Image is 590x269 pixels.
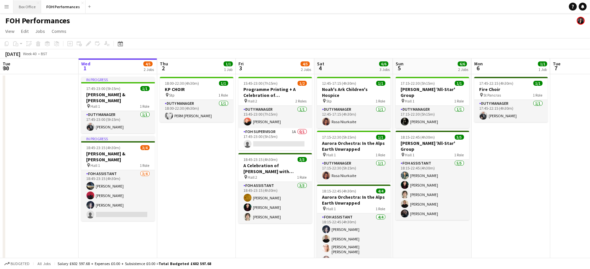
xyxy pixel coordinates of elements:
a: Comms [49,27,69,35]
app-card-role: Duty Manager1/117:45-23:00 (5h15m)[PERSON_NAME] [81,111,155,133]
button: Budgeted [3,260,31,267]
span: 15:45-23:00 (7h15m) [244,81,278,86]
span: 17:45-23:00 (5h15m) [86,86,121,91]
span: Sun [396,61,404,67]
span: 4/4 [376,189,385,193]
span: 1/1 [224,61,233,66]
h3: Fire Choir [474,86,548,92]
app-card-role: FOH Assistant5/518:15-22:45 (4h30m)[PERSON_NAME][PERSON_NAME][PERSON_NAME][PERSON_NAME][PERSON_NAME] [396,160,469,220]
span: Jobs [35,28,45,34]
a: View [3,27,17,35]
span: 1 Role [376,99,385,103]
span: 6 [473,64,483,72]
app-card-role: FOH Assistant3/418:45-23:15 (4h30m)[PERSON_NAME][PERSON_NAME][PERSON_NAME] [81,170,155,221]
span: Hall 2 [248,175,258,180]
app-job-card: 17:45-22:15 (4h30m)1/1Fire Choir St Pancras1 RoleDuty Manager1/117:45-22:15 (4h30m)[PERSON_NAME] [474,77,548,122]
div: Salary £602 597.68 + Expenses £0.00 + Subsistence £0.00 = [58,261,211,266]
div: [DATE] [5,51,20,57]
app-card-role: FOH Assistant3/318:45-23:15 (4h30m)[PERSON_NAME][PERSON_NAME][PERSON_NAME] [238,182,312,223]
span: 4/5 [143,61,153,66]
span: 5/5 [455,135,464,140]
span: 7 [552,64,560,72]
span: 17:15-22:30 (5h15m) [401,81,435,86]
button: Box Office [13,0,41,13]
span: Tue [3,61,10,67]
span: Stp [169,93,175,98]
h3: [PERSON_NAME] & [PERSON_NAME] [81,151,155,163]
button: FOH Performances [41,0,86,13]
div: BST [41,51,47,56]
app-job-card: 15:45-23:00 (7h15m)1/2Programme Printing + A Celebration of [PERSON_NAME] with [PERSON_NAME] and ... [238,77,312,150]
span: 3/4 [140,145,150,150]
div: In progress18:45-23:15 (4h30m)3/4[PERSON_NAME] & [PERSON_NAME] Hall 11 RoleFOH Assistant3/418:45-... [81,136,155,221]
h3: [PERSON_NAME] & [PERSON_NAME] [81,92,155,103]
span: 1 Role [219,93,228,98]
span: Total Budgeted £602 597.68 [159,261,211,266]
div: 1 Job [224,67,233,72]
span: 17:15-22:30 (5h15m) [322,135,356,140]
span: 1 Role [455,99,464,103]
span: 5 [395,64,404,72]
app-card-role: FOH Assistant4/418:15-22:45 (4h30m)[PERSON_NAME][PERSON_NAME][PERSON_NAME] [PERSON_NAME][PERSON_N... [317,213,391,266]
div: 2 Jobs [301,67,311,72]
span: 1 Role [140,104,150,109]
app-card-role: FOH Supervisor1A0/117:45-23:00 (5h15m) [238,128,312,150]
span: 1 Role [455,152,464,157]
span: Hall 1 [327,152,336,157]
span: 1/1 [140,86,150,91]
h3: [PERSON_NAME] 'All-Star' Group [396,140,469,152]
h3: Programme Printing + A Celebration of [PERSON_NAME] with [PERSON_NAME] and [PERSON_NAME] [238,86,312,98]
span: 1/1 [533,81,543,86]
span: Edit [21,28,29,34]
div: 3 Jobs [380,67,390,72]
span: 1 Role [376,152,385,157]
app-job-card: 18:45-23:15 (4h30m)3/3A Celebration of [PERSON_NAME] with [PERSON_NAME] and [PERSON_NAME] Hall 21... [238,153,312,223]
app-card-role: Duty Manager1/117:15-22:30 (5h15m)[PERSON_NAME] [396,106,469,128]
app-job-card: In progress17:45-23:00 (5h15m)1/1[PERSON_NAME] & [PERSON_NAME] Hall 11 RoleDuty Manager1/117:45-2... [81,77,155,133]
div: 18:15-22:45 (4h30m)5/5[PERSON_NAME] 'All-Star' Group Hall 11 RoleFOH Assistant5/518:15-22:45 (4h3... [396,131,469,220]
span: 1/1 [219,81,228,86]
h3: A Celebration of [PERSON_NAME] with [PERSON_NAME] and [PERSON_NAME] [238,163,312,174]
span: Hall 1 [405,152,415,157]
span: 18:15-22:45 (4h30m) [322,189,356,193]
app-job-card: 17:15-22:30 (5h15m)1/1[PERSON_NAME] 'All-Star' Group Hall 11 RoleDuty Manager1/117:15-22:30 (5h15... [396,77,469,128]
h3: Aurora Orchestra: In the Alps Earth Unwrapped [317,140,391,152]
app-card-role: Duty Manager1/118:00-22:30 (4h30m)PERM [PERSON_NAME] [160,100,234,122]
h3: [PERSON_NAME] 'All-Star' Group [396,86,469,98]
span: 1/1 [376,135,385,140]
app-card-role: Duty Manager1/117:45-22:15 (4h30m)[PERSON_NAME] [474,100,548,122]
span: Week 40 [22,51,38,56]
div: 12:45-17:15 (4h30m)1/1Noah's Ark Children's Hospice Stp1 RoleDuty Manager1/112:45-17:15 (4h30m)Ra... [317,77,391,128]
span: 2 [159,64,168,72]
app-job-card: 18:15-22:45 (4h30m)4/4Aurora Orchestra: In the Alps Earth Unwrapped Hall 11 RoleFOH Assistant4/41... [317,185,391,266]
span: 3/3 [298,157,307,162]
span: 30 [2,64,10,72]
span: 18:45-23:15 (4h30m) [86,145,121,150]
span: Tue [553,61,560,67]
div: 2 Jobs [144,67,154,72]
span: 1 [80,64,90,72]
span: 4/5 [301,61,310,66]
app-user-avatar: Lexi Clare [577,17,585,25]
span: 1/1 [538,61,547,66]
app-job-card: 17:15-22:30 (5h15m)1/1Aurora Orchestra: In the Alps Earth Unwrapped Hall 11 RoleDuty Manager1/117... [317,131,391,182]
span: Hall 1 [91,163,100,168]
span: 1/2 [298,81,307,86]
span: 1 Role [297,175,307,180]
app-job-card: 18:00-22:30 (4h30m)1/1KP CHOIR Stp1 RoleDuty Manager1/118:00-22:30 (4h30m)PERM [PERSON_NAME] [160,77,234,122]
span: 18:15-22:45 (4h30m) [401,135,435,140]
span: 18:45-23:15 (4h30m) [244,157,278,162]
span: Budgeted [11,261,30,266]
span: Comms [52,28,66,34]
h3: Aurora Orchestra: In the Alps Earth Unwrapped [317,194,391,206]
span: Hall 2 [248,99,258,103]
span: 4 [316,64,324,72]
span: Thu [160,61,168,67]
span: 18:00-22:30 (4h30m) [165,81,199,86]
